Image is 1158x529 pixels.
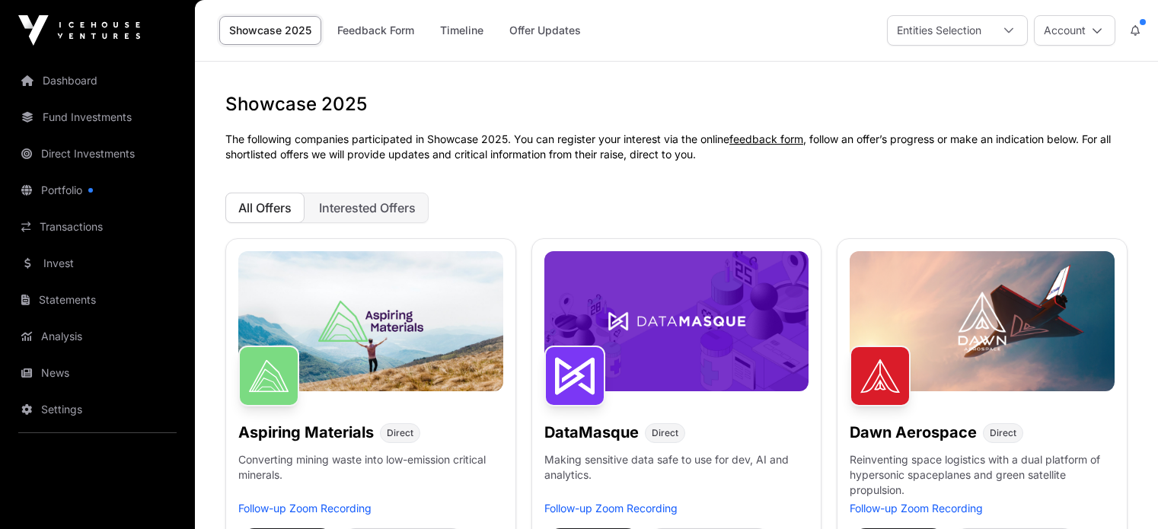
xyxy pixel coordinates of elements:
[12,64,183,97] a: Dashboard
[238,452,503,501] p: Converting mining waste into low-emission critical minerals.
[219,16,321,45] a: Showcase 2025
[544,422,639,443] h1: DataMasque
[225,193,305,223] button: All Offers
[850,502,983,515] a: Follow-up Zoom Recording
[225,132,1128,162] p: The following companies participated in Showcase 2025. You can register your interest via the onl...
[238,200,292,215] span: All Offers
[430,16,493,45] a: Timeline
[850,452,1115,501] p: Reinventing space logistics with a dual platform of hypersonic spaceplanes and green satellite pr...
[544,346,605,406] img: DataMasque
[850,346,911,406] img: Dawn Aerospace
[499,16,591,45] a: Offer Updates
[12,210,183,244] a: Transactions
[306,193,429,223] button: Interested Offers
[888,16,991,45] div: Entities Selection
[12,174,183,207] a: Portfolio
[238,502,372,515] a: Follow-up Zoom Recording
[225,92,1128,116] h1: Showcase 2025
[12,283,183,317] a: Statements
[850,251,1115,391] img: Dawn-Banner.jpg
[12,393,183,426] a: Settings
[990,427,1016,439] span: Direct
[544,251,809,391] img: DataMasque-Banner.jpg
[18,15,140,46] img: Icehouse Ventures Logo
[544,452,809,501] p: Making sensitive data safe to use for dev, AI and analytics.
[238,251,503,391] img: Aspiring-Banner.jpg
[327,16,424,45] a: Feedback Form
[850,422,977,443] h1: Dawn Aerospace
[238,422,374,443] h1: Aspiring Materials
[544,502,678,515] a: Follow-up Zoom Recording
[1034,15,1115,46] button: Account
[12,137,183,170] a: Direct Investments
[12,320,183,353] a: Analysis
[387,427,413,439] span: Direct
[12,247,183,280] a: Invest
[238,346,299,406] img: Aspiring Materials
[729,132,803,145] a: feedback form
[652,427,678,439] span: Direct
[12,356,183,390] a: News
[12,100,183,134] a: Fund Investments
[319,200,416,215] span: Interested Offers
